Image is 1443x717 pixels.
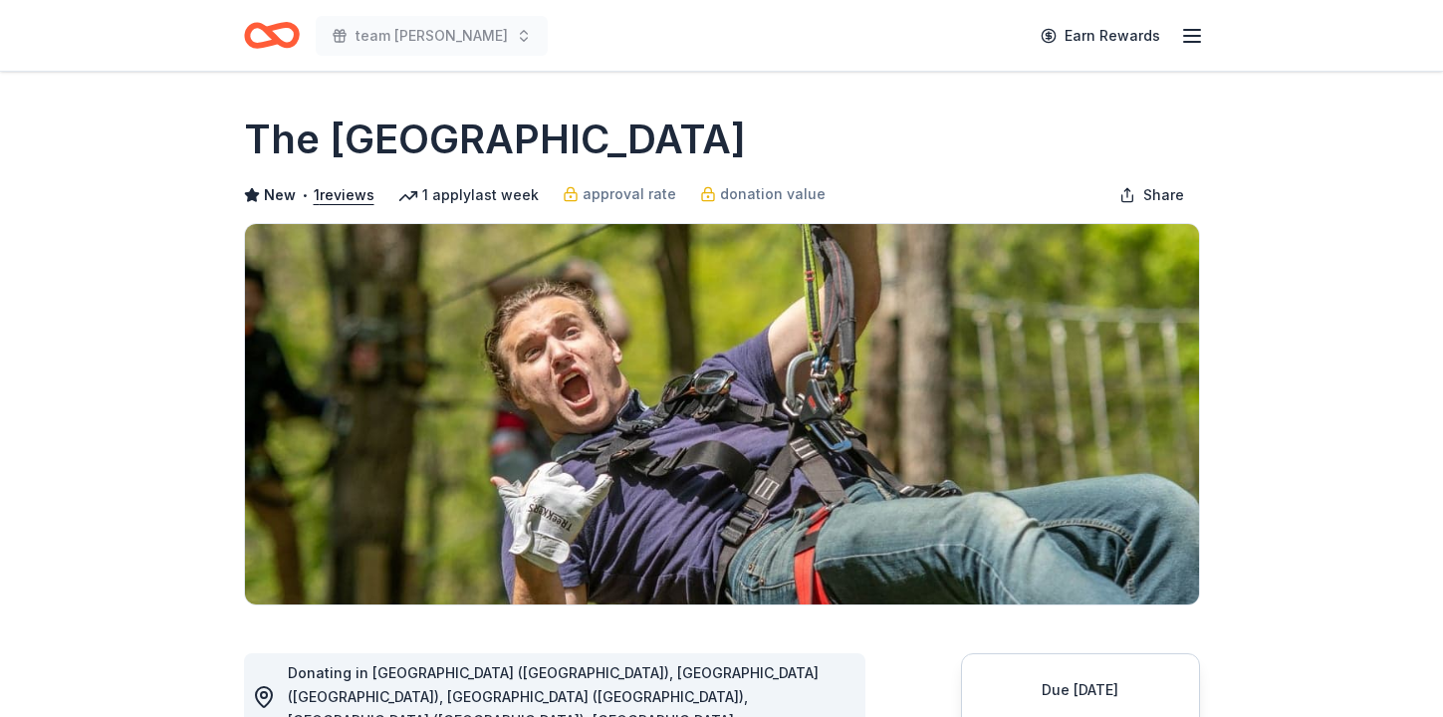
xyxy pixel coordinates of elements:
img: Image for The Adventure Park [245,224,1199,604]
span: team [PERSON_NAME] [356,24,508,48]
span: Share [1143,183,1184,207]
a: Earn Rewards [1029,18,1172,54]
span: • [301,187,308,203]
span: donation value [720,182,826,206]
span: New [264,183,296,207]
button: team [PERSON_NAME] [316,16,548,56]
a: donation value [700,182,826,206]
a: Home [244,12,300,59]
h1: The [GEOGRAPHIC_DATA] [244,112,746,167]
div: Due [DATE] [986,678,1175,702]
button: Share [1103,175,1200,215]
div: 1 apply last week [398,183,539,207]
a: approval rate [563,182,676,206]
button: 1reviews [314,183,374,207]
span: approval rate [583,182,676,206]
